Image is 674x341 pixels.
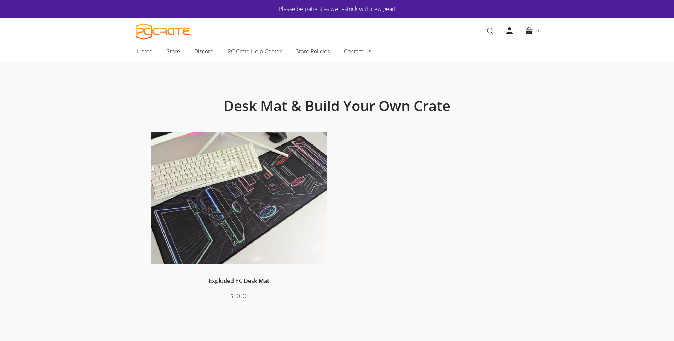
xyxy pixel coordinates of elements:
span: Store [167,47,180,56]
span: Contact Us [344,47,371,56]
a: Store Policies [289,44,337,59]
a: Exploded PC Desk Mat [209,277,269,285]
span: $30.00 [230,292,248,300]
a: 0 [519,21,545,41]
a: Discord [187,44,221,59]
img: Desk mat on desk with keyboard, monitor, and mouse. [151,132,327,265]
span: Discord [194,47,214,56]
h1: Desk Mat & Build Your Own Crate [167,97,507,115]
span: 0 [536,27,539,34]
a: Contact Us [337,44,378,59]
a: PC CRATE [136,23,190,40]
a: Please be patient as we restock with new gear! [157,4,518,13]
a: Home [130,44,160,59]
span: Store Policies [296,47,330,56]
span: Home [137,47,152,56]
nav: Main navigation [125,44,549,62]
span: PC Crate Help Center [228,47,282,56]
a: PC Crate Help Center [221,44,289,59]
a: Store [160,44,187,59]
